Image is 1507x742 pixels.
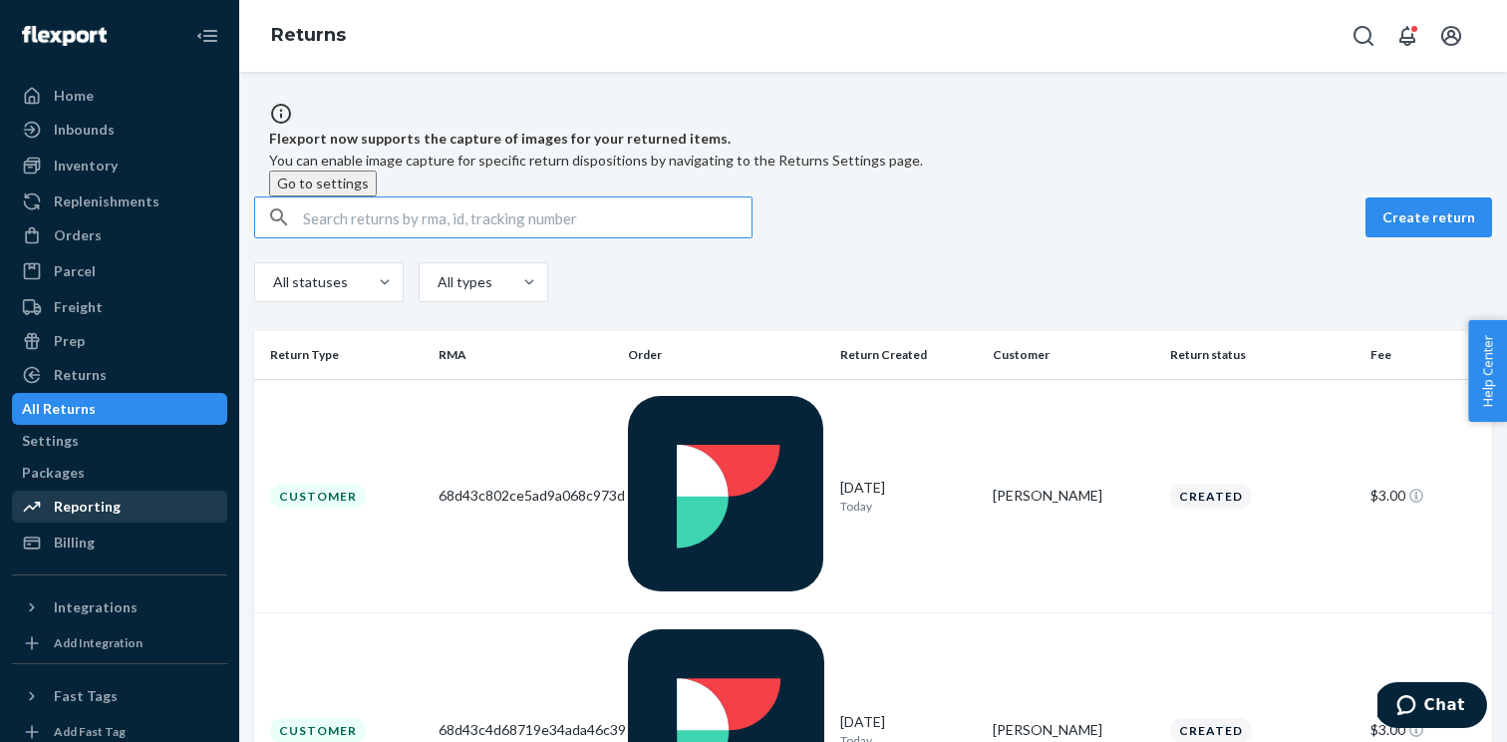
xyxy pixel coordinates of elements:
[439,486,611,506] div: 68d43c802ce5ad9a068c973d
[269,127,1477,151] span: Flexport now supports the capture of images for your returned items.
[303,197,752,237] input: Search returns by rma, id, tracking number
[54,120,115,140] div: Inbounds
[54,634,143,651] div: Add Integration
[12,291,227,323] a: Freight
[54,331,85,351] div: Prep
[1344,16,1383,56] button: Open Search Box
[1468,320,1507,422] button: Help Center
[438,272,489,292] div: All types
[54,297,103,317] div: Freight
[271,24,346,46] a: Returns
[255,7,362,65] ol: breadcrumbs
[12,80,227,112] a: Home
[54,533,95,553] div: Billing
[12,325,227,357] a: Prep
[1431,16,1471,56] button: Open account menu
[54,597,138,617] div: Integrations
[840,478,978,515] div: [DATE]
[12,491,227,523] a: Reporting
[431,331,619,379] th: RMA
[993,486,1153,506] div: [PERSON_NAME]
[270,484,366,509] div: Customer
[12,425,227,457] a: Settings
[832,331,986,379] th: Return Created
[54,156,118,176] div: Inventory
[254,331,431,379] th: Return Type
[12,150,227,182] a: Inventory
[993,720,1153,740] div: [PERSON_NAME]
[12,457,227,489] a: Packages
[187,16,227,56] button: Close Navigation
[12,219,227,251] a: Orders
[1365,197,1492,237] button: Create return
[54,225,102,245] div: Orders
[22,26,107,46] img: Flexport logo
[12,680,227,712] button: Fast Tags
[54,86,94,106] div: Home
[12,591,227,623] button: Integrations
[12,631,227,655] a: Add Integration
[12,255,227,287] a: Parcel
[840,498,978,515] p: Today
[985,331,1161,379] th: Customer
[54,497,121,517] div: Reporting
[273,272,345,292] div: All statuses
[1170,484,1252,509] div: Created
[54,686,118,706] div: Fast Tags
[1162,331,1362,379] th: Return status
[12,114,227,146] a: Inbounds
[12,359,227,391] a: Returns
[1362,379,1492,613] td: $3.00
[22,431,79,451] div: Settings
[54,261,96,281] div: Parcel
[22,463,85,483] div: Packages
[12,527,227,558] a: Billing
[54,191,159,211] div: Replenishments
[269,171,377,196] button: Go to settings
[439,720,611,740] div: 68d43c4d68719e34ada46c39
[12,393,227,425] a: All Returns
[1387,16,1427,56] button: Open notifications
[54,723,126,740] div: Add Fast Tag
[22,399,96,419] div: All Returns
[12,185,227,217] a: Replenishments
[620,331,832,379] th: Order
[269,152,923,169] span: You can enable image capture for specific return dispositions by navigating to the Returns Settin...
[1362,331,1492,379] th: Fee
[1377,682,1487,732] iframe: Opens a widget where you can chat to one of our agents
[54,365,107,385] div: Returns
